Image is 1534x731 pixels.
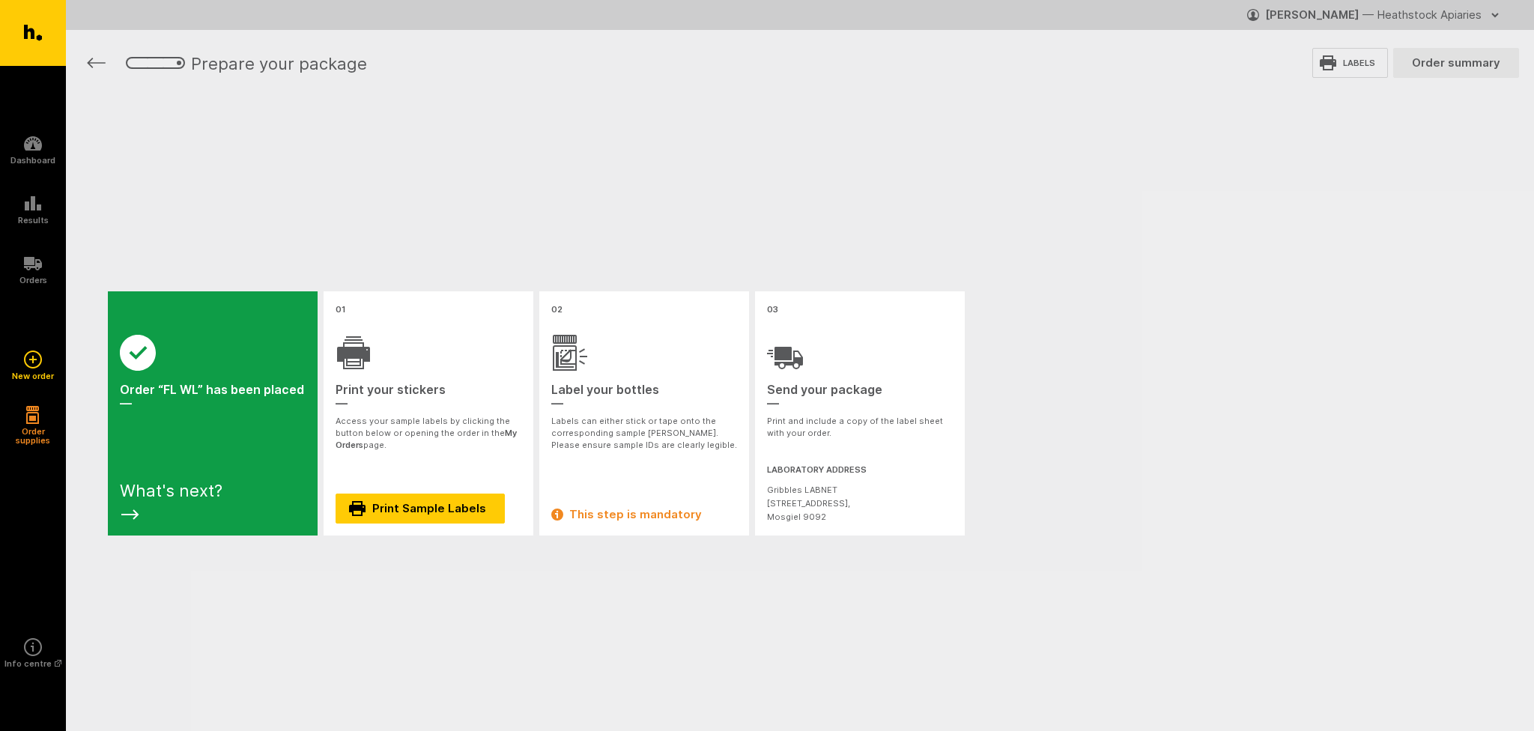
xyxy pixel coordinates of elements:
strong: [PERSON_NAME] [1265,7,1359,22]
h5: New order [12,371,54,380]
div: — [767,396,953,410]
p: Labels can either stick or tape onto the corresponding sample [PERSON_NAME]. Please ensure sample... [551,416,737,452]
span: This step is mandatory [569,506,702,524]
a: Order summary [1393,48,1519,78]
p: Access your sample labels by clicking the button below or opening the order in the page. [336,416,521,452]
h3: Laboratory address [767,464,953,477]
div: — [551,396,737,410]
h5: Info centre [4,659,61,668]
button: [PERSON_NAME] — Heathstock Apiaries [1247,3,1504,27]
a: Labels [1312,48,1388,78]
h5: Order supplies [10,427,55,445]
a: Print Sample Labels [336,494,505,524]
a: My Orders [336,428,517,450]
h2: Order “FL WL” has been placed [120,383,306,410]
h5: Dashboard [10,156,55,165]
span: — Heathstock Apiaries [1362,7,1482,22]
div: Gribbles LABNET [STREET_ADDRESS], Mosgiel 9092 [767,483,953,524]
h1: Prepare your package [191,52,367,75]
p: Print and include a copy of the label sheet with your order. [767,416,953,440]
h5: Results [18,216,49,225]
div: 02 [551,303,737,317]
div: 01 [336,303,521,317]
div: 03 [767,303,953,317]
div: — [120,396,306,410]
div: What's next? [120,482,306,500]
div: — [336,396,521,410]
h2: Label your bottles [551,383,737,410]
h2: Send your package [767,383,953,410]
h2: Print your stickers [336,383,521,410]
h5: Orders [19,276,47,285]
